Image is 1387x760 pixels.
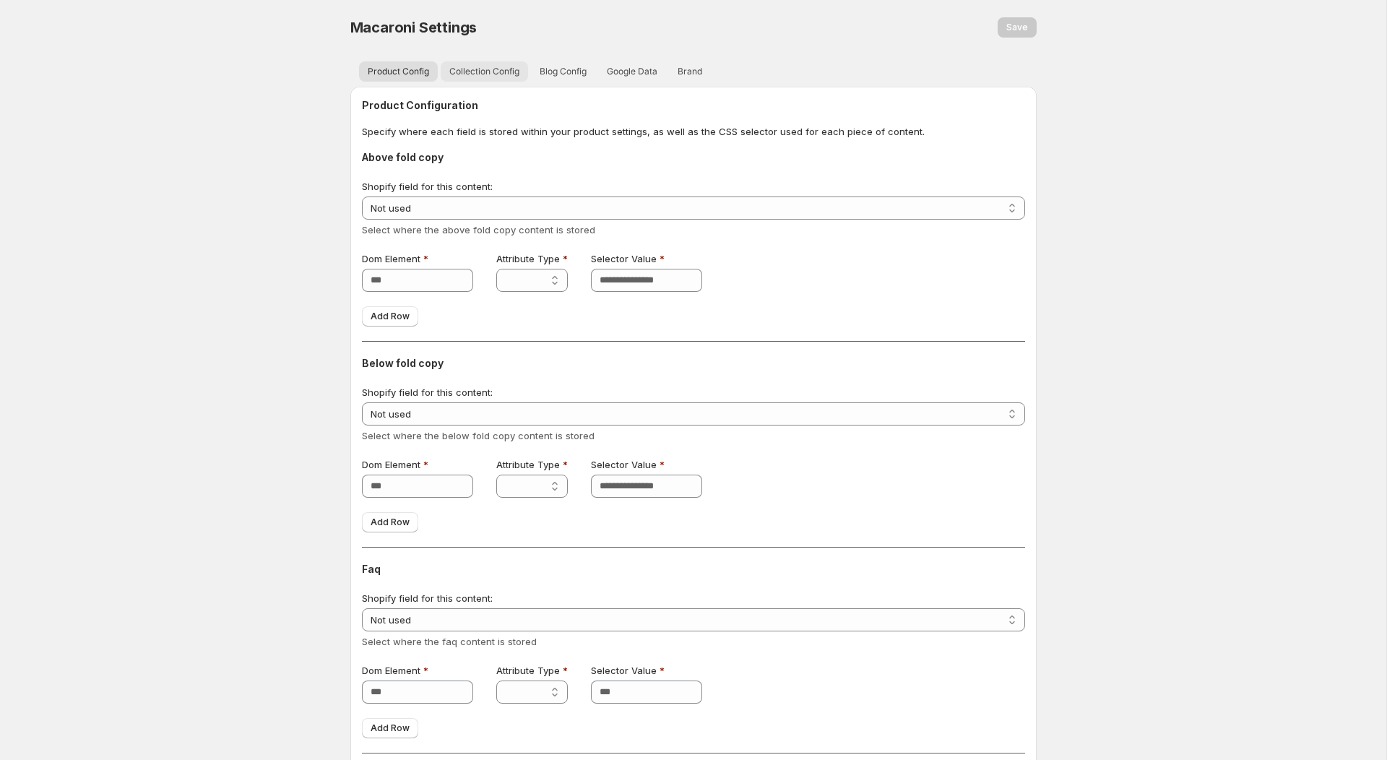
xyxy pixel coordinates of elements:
[362,430,595,441] span: Select where the below fold copy content is stored
[496,665,560,676] span: Attribute Type
[368,66,429,77] span: Product Config
[591,665,657,676] span: Selector Value
[371,517,410,528] span: Add Row
[449,66,519,77] span: Collection Config
[607,66,657,77] span: Google Data
[362,253,420,264] span: Dom Element
[362,718,418,738] button: Add Row
[371,311,410,322] span: Add Row
[362,306,418,327] button: Add Row
[678,66,702,77] span: Brand
[362,562,1025,577] h3: Faq
[362,150,1025,165] h3: Above fold copy
[371,722,410,734] span: Add Row
[496,253,560,264] span: Attribute Type
[362,224,595,236] span: Select where the above fold copy content is stored
[362,459,420,470] span: Dom Element
[362,98,1025,113] h2: Product Configuration
[362,512,418,532] button: Add Row
[591,253,657,264] span: Selector Value
[362,124,1025,139] p: Specify where each field is stored within your product settings, as well as the CSS selector used...
[362,356,1025,371] h3: Below fold copy
[362,181,493,192] span: Shopify field for this content:
[362,387,493,398] span: Shopify field for this content:
[362,665,420,676] span: Dom Element
[350,19,478,36] span: Macaroni Settings
[362,636,537,647] span: Select where the faq content is stored
[540,66,587,77] span: Blog Config
[496,459,560,470] span: Attribute Type
[591,459,657,470] span: Selector Value
[362,592,493,604] span: Shopify field for this content:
